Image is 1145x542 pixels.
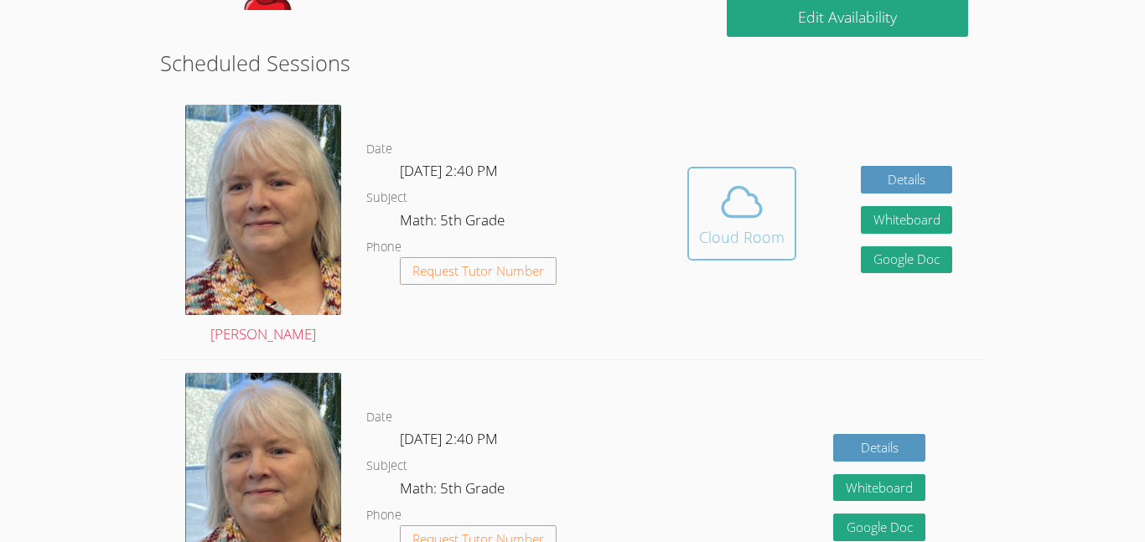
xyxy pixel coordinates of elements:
a: Google Doc [861,246,953,274]
span: Request Tutor Number [412,265,544,277]
button: Request Tutor Number [400,257,557,285]
dt: Phone [366,237,402,258]
dd: Math: 5th Grade [400,477,508,505]
img: Screen%20Shot%202022-10-08%20at%202.27.06%20PM.png [185,105,341,315]
span: [DATE] 2:40 PM [400,429,498,448]
dt: Subject [366,188,407,209]
a: Google Doc [833,514,925,541]
dd: Math: 5th Grade [400,209,508,237]
a: Details [833,434,925,462]
dt: Date [366,139,392,160]
button: Whiteboard [861,206,953,234]
dt: Phone [366,505,402,526]
a: Details [861,166,953,194]
button: Cloud Room [687,167,796,261]
button: Whiteboard [833,474,925,502]
div: Cloud Room [699,225,785,249]
dt: Date [366,407,392,428]
dt: Subject [366,456,407,477]
h2: Scheduled Sessions [160,47,985,79]
a: [PERSON_NAME] [185,105,341,347]
span: [DATE] 2:40 PM [400,161,498,180]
